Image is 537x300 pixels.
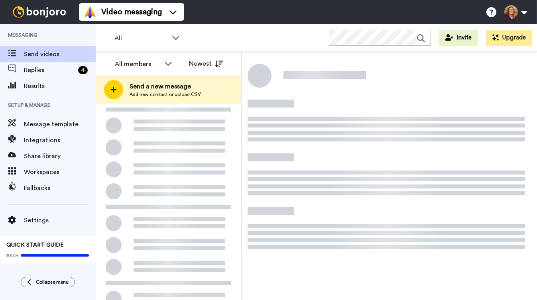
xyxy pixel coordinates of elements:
button: Invite [439,30,478,46]
span: Send a new message [130,82,201,91]
span: All [114,33,168,43]
span: Collapse menu [36,279,69,285]
span: Settings [24,216,96,225]
span: Integrations [24,135,96,145]
span: 100% [6,252,19,259]
span: Add new contact or upload CSV [130,91,201,98]
div: 4 [78,66,88,74]
span: Message template [24,120,96,129]
span: Workspaces [24,167,96,177]
span: QUICK START GUIDE [6,242,64,248]
span: Video messaging [101,6,162,18]
button: Newest [183,56,229,72]
div: All members [115,59,160,69]
img: vm-color.svg [84,6,96,18]
button: Collapse menu [21,277,75,287]
span: Replies [24,65,75,75]
span: Send videos [24,49,96,59]
span: Results [24,81,96,91]
button: Upgrade [486,30,532,46]
span: Share library [24,151,96,161]
span: Fallbacks [24,183,96,193]
img: bj-logo-header-white.svg [10,6,69,18]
